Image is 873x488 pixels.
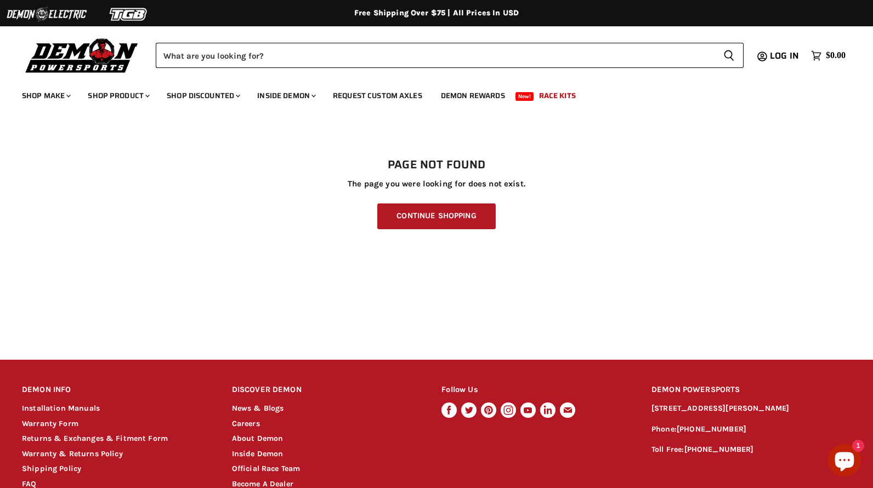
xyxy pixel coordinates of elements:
[22,404,100,413] a: Installation Manuals
[232,419,260,428] a: Careers
[5,4,88,25] img: Demon Electric Logo 2
[232,377,421,403] h2: DISCOVER DEMON
[651,444,851,456] p: Toll Free:
[22,464,81,473] a: Shipping Policy
[22,158,851,172] h1: Page not found
[651,423,851,436] p: Phone:
[14,80,843,107] ul: Main menu
[715,43,744,68] button: Search
[249,84,322,107] a: Inside Demon
[80,84,156,107] a: Shop Product
[232,449,284,458] a: Inside Demon
[22,449,123,458] a: Warranty & Returns Policy
[325,84,430,107] a: Request Custom Axles
[765,51,806,61] a: Log in
[531,84,584,107] a: Race Kits
[232,434,284,443] a: About Demon
[515,92,534,101] span: New!
[677,424,746,434] a: [PHONE_NUMBER]
[651,377,851,403] h2: DEMON POWERSPORTS
[22,434,168,443] a: Returns & Exchanges & Fitment Form
[232,464,301,473] a: Official Race Team
[14,84,77,107] a: Shop Make
[826,50,846,61] span: $0.00
[22,179,851,189] p: The page you were looking for does not exist.
[806,48,851,64] a: $0.00
[22,419,78,428] a: Warranty Form
[684,445,754,454] a: [PHONE_NUMBER]
[825,444,864,479] inbox-online-store-chat: Shopify online store chat
[441,377,631,403] h2: Follow Us
[156,43,744,68] form: Product
[770,49,799,63] span: Log in
[88,4,170,25] img: TGB Logo 2
[232,404,284,413] a: News & Blogs
[156,43,715,68] input: Search
[651,402,851,415] p: [STREET_ADDRESS][PERSON_NAME]
[377,203,495,229] a: Continue Shopping
[158,84,247,107] a: Shop Discounted
[433,84,513,107] a: Demon Rewards
[22,36,142,75] img: Demon Powersports
[22,377,211,403] h2: DEMON INFO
